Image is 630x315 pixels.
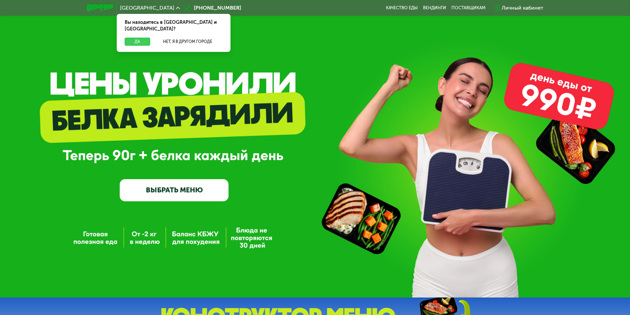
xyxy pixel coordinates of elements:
[120,5,174,11] span: [GEOGRAPHIC_DATA]
[423,5,446,11] a: Вендинги
[502,4,543,12] div: Личный кабинет
[451,5,485,11] div: поставщикам
[183,4,241,12] a: [PHONE_NUMBER]
[386,5,418,11] a: Качество еды
[153,38,223,46] button: Нет, я в другом городе
[117,14,231,38] div: Вы находитесь в [GEOGRAPHIC_DATA] и [GEOGRAPHIC_DATA]?
[125,38,150,46] button: Да
[120,179,229,201] a: ВЫБРАТЬ МЕНЮ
